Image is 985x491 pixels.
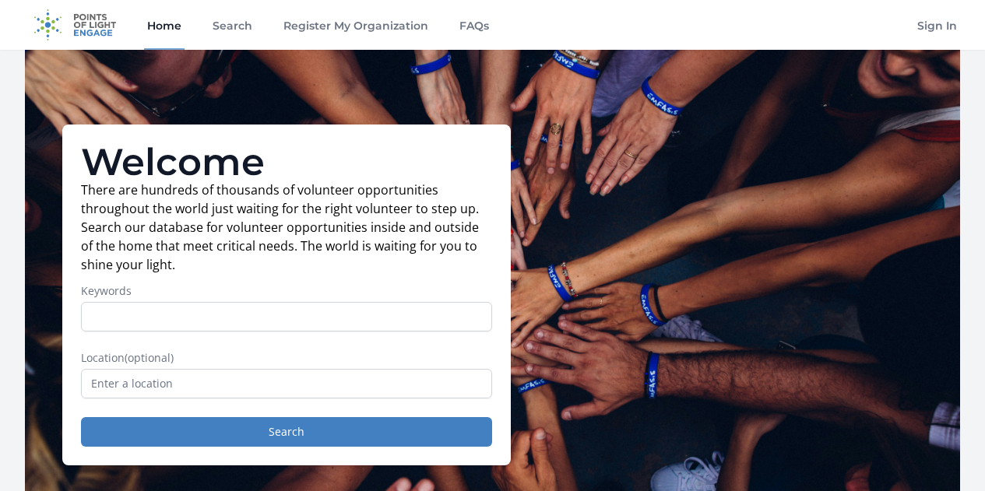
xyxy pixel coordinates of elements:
h1: Welcome [81,143,492,181]
p: There are hundreds of thousands of volunteer opportunities throughout the world just waiting for ... [81,181,492,274]
span: (optional) [125,350,174,365]
label: Location [81,350,492,366]
label: Keywords [81,283,492,299]
input: Enter a location [81,369,492,398]
button: Search [81,417,492,447]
